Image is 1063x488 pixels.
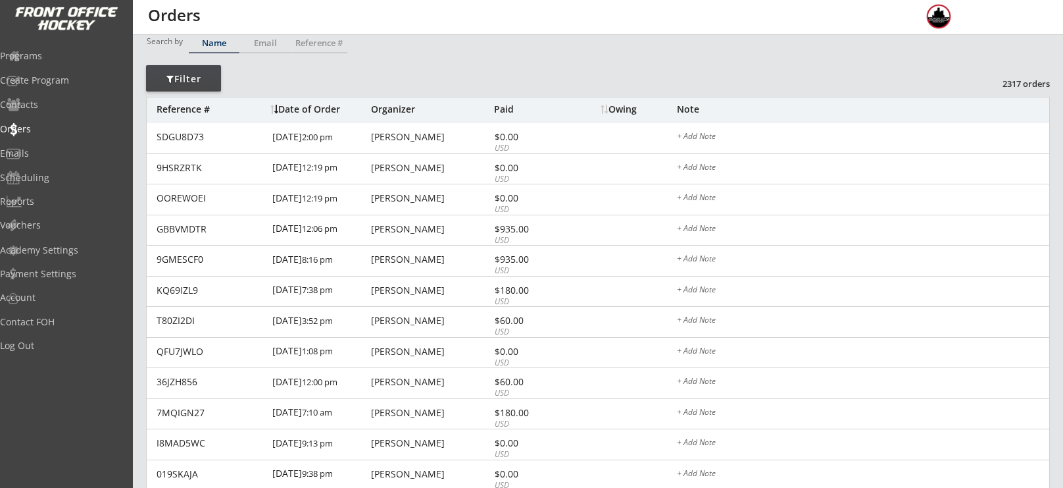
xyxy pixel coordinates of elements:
div: USD [495,327,565,338]
div: + Add Note [677,286,1049,296]
font: 7:10 am [302,406,332,418]
div: [DATE] [272,429,368,459]
div: 019SKAJA [157,470,264,479]
div: Name [189,39,239,47]
div: [PERSON_NAME] [371,194,491,203]
div: Reference # [291,39,347,47]
div: + Add Note [677,194,1049,204]
div: USD [495,296,565,308]
div: Paid [494,105,565,114]
div: Date of Order [270,105,368,114]
div: $0.00 [495,347,565,356]
div: KQ69IZL9 [157,286,264,295]
div: $935.00 [495,255,565,264]
div: $180.00 [495,408,565,418]
div: USD [495,235,565,246]
font: 3:52 pm [302,315,333,327]
div: USD [495,174,565,185]
div: [PERSON_NAME] [371,225,491,234]
div: [PERSON_NAME] [371,377,491,387]
div: [DATE] [272,246,368,275]
div: [DATE] [272,277,368,306]
font: 8:16 pm [302,254,333,265]
div: Filter [146,72,221,86]
div: [DATE] [272,307,368,337]
div: GBBVMDTR [157,225,264,234]
font: 2:00 pm [302,131,333,143]
div: $935.00 [495,225,565,234]
div: + Add Note [677,255,1049,265]
div: 7MQIGN27 [157,408,264,418]
div: USD [495,358,565,369]
div: [PERSON_NAME] [371,347,491,356]
div: $60.00 [495,377,565,387]
div: [PERSON_NAME] [371,408,491,418]
div: $0.00 [495,132,565,142]
div: Search by [147,37,184,45]
div: I8MAD5WC [157,439,264,448]
div: USD [495,419,565,430]
div: [PERSON_NAME] [371,163,491,173]
div: $0.00 [495,163,565,173]
div: + Add Note [677,163,1049,174]
div: [PERSON_NAME] [371,132,491,142]
div: [DATE] [272,215,368,245]
div: $60.00 [495,316,565,325]
div: + Add Note [677,132,1049,143]
div: [DATE] [272,399,368,429]
div: 2317 orders [981,78,1050,90]
div: [DATE] [272,123,368,153]
font: 9:38 pm [302,468,333,479]
div: Owing [601,105,676,114]
div: 36JZH856 [157,377,264,387]
div: 9GMESCF0 [157,255,264,264]
div: [DATE] [272,154,368,184]
font: 12:00 pm [302,376,337,388]
div: OOREWOEI [157,194,264,203]
div: + Add Note [677,347,1049,358]
div: [PERSON_NAME] [371,470,491,479]
font: 12:19 pm [302,161,337,173]
div: + Add Note [677,408,1049,419]
div: Reference # [157,105,264,114]
font: 1:08 pm [302,345,333,357]
font: 12:19 pm [302,192,337,204]
div: [DATE] [272,184,368,214]
div: $0.00 [495,194,565,203]
div: Organizer [371,105,491,114]
div: SDGU8D73 [157,132,264,142]
div: QFU7JWLO [157,347,264,356]
div: Email [240,39,291,47]
font: 12:06 pm [302,223,337,234]
div: + Add Note [677,470,1049,480]
div: USD [495,449,565,460]
div: T80ZI2DI [157,316,264,325]
div: $0.00 [495,470,565,479]
div: USD [495,388,565,399]
font: 7:38 pm [302,284,333,296]
div: Note [677,105,1049,114]
div: $180.00 [495,286,565,295]
div: 9HSRZRTK [157,163,264,173]
div: [DATE] [272,338,368,367]
div: [DATE] [272,368,368,398]
div: $0.00 [495,439,565,448]
div: USD [495,204,565,215]
div: + Add Note [677,439,1049,449]
div: + Add Note [677,225,1049,235]
font: 9:13 pm [302,437,333,449]
div: [PERSON_NAME] [371,255,491,264]
div: [PERSON_NAME] [371,286,491,295]
div: + Add Note [677,316,1049,327]
div: [PERSON_NAME] [371,316,491,325]
div: + Add Note [677,377,1049,388]
div: USD [495,143,565,154]
div: USD [495,265,565,277]
div: [PERSON_NAME] [371,439,491,448]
